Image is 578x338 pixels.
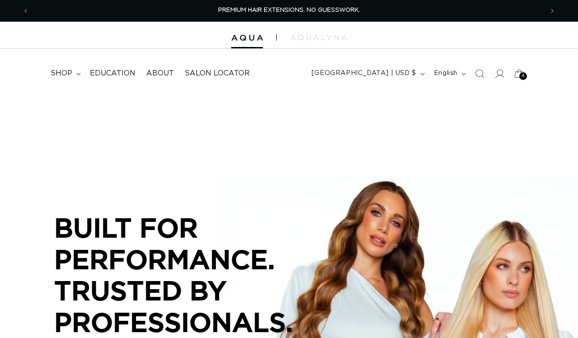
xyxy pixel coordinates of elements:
[146,69,174,78] span: About
[51,69,72,78] span: shop
[231,35,263,41] img: Aqua Hair Extensions
[45,63,84,84] summary: shop
[185,69,250,78] span: Salon Locator
[522,72,525,80] span: 4
[179,63,255,84] a: Salon Locator
[306,65,429,82] button: [GEOGRAPHIC_DATA] | USD $
[84,63,141,84] a: Education
[470,64,489,84] summary: Search
[141,63,179,84] a: About
[218,7,360,13] span: PREMIUM HAIR EXTENSIONS. NO GUESSWORK.
[290,35,347,40] img: aqualyna.com
[542,2,562,19] button: Next announcement
[54,212,325,338] p: BUILT FOR PERFORMANCE. TRUSTED BY PROFESSIONALS.
[434,69,457,78] span: English
[16,2,36,19] button: Previous announcement
[429,65,470,82] button: English
[90,69,135,78] span: Education
[312,69,416,78] span: [GEOGRAPHIC_DATA] | USD $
